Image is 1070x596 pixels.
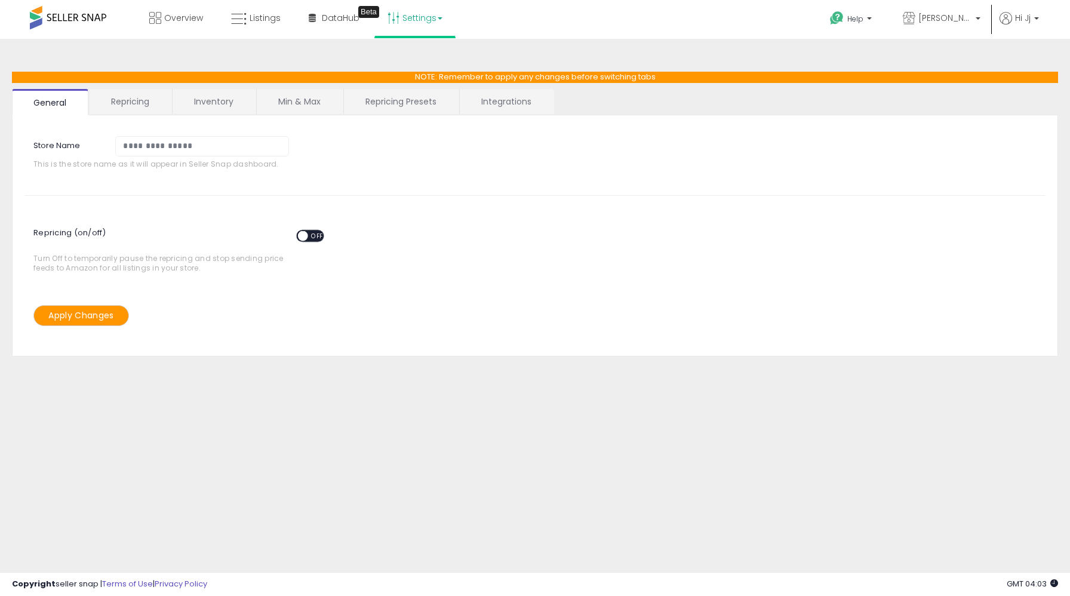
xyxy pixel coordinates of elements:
[1015,12,1031,24] span: Hi Jj
[358,6,379,18] div: Tooltip anchor
[322,12,359,24] span: DataHub
[33,305,129,326] button: Apply Changes
[173,89,255,114] a: Inventory
[33,221,335,254] span: Repricing (on/off)
[308,231,327,241] span: OFF
[257,89,342,114] a: Min & Max
[24,136,106,152] label: Store Name
[12,72,1058,83] p: NOTE: Remember to apply any changes before switching tabs
[1000,12,1039,39] a: Hi Jj
[12,89,88,115] a: General
[847,14,863,24] span: Help
[250,12,281,24] span: Listings
[829,11,844,26] i: Get Help
[918,12,972,24] span: [PERSON_NAME]'s Movies
[33,224,290,272] span: Turn Off to temporarily pause the repricing and stop sending price feeds to Amazon for all listin...
[164,12,203,24] span: Overview
[90,89,171,114] a: Repricing
[344,89,458,114] a: Repricing Presets
[33,159,297,168] span: This is the store name as it will appear in Seller Snap dashboard.
[460,89,553,114] a: Integrations
[820,2,884,39] a: Help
